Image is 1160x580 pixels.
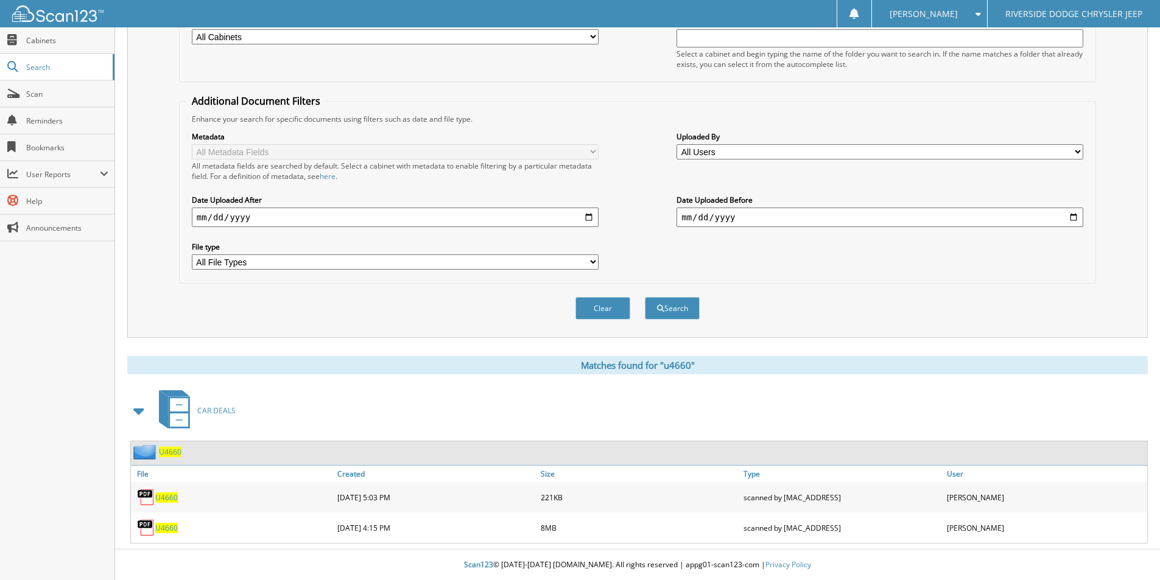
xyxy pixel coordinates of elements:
div: [DATE] 4:15 PM [334,515,538,540]
span: User Reports [26,169,100,180]
div: [DATE] 5:03 PM [334,485,538,509]
a: Privacy Policy [765,559,811,570]
div: 221KB [538,485,741,509]
span: Scan [26,89,108,99]
span: CAR DEALS [197,405,236,416]
a: CAR DEALS [152,386,236,435]
a: U4660 [155,523,178,533]
div: Enhance your search for specific documents using filters such as date and file type. [186,114,1089,124]
div: 8MB [538,515,741,540]
label: Metadata [192,131,599,142]
a: File [131,466,334,482]
span: Bookmarks [26,142,108,153]
a: Size [538,466,741,482]
div: scanned by [MAC_ADDRESS] [740,485,944,509]
iframe: Chat Widget [1099,522,1160,580]
div: Select a cabinet and begin typing the name of the folder you want to search in. If the name match... [677,49,1083,69]
legend: Additional Document Filters [186,94,326,108]
label: Date Uploaded Before [677,195,1083,205]
input: end [677,208,1083,227]
div: [PERSON_NAME] [944,485,1147,509]
a: here [320,171,336,181]
input: start [192,208,599,227]
a: Created [334,466,538,482]
div: © [DATE]-[DATE] [DOMAIN_NAME]. All rights reserved | appg01-scan123-com | [115,550,1160,580]
a: U4660 [159,447,181,457]
img: scan123-logo-white.svg [12,5,104,22]
label: Date Uploaded After [192,195,599,205]
div: [PERSON_NAME] [944,515,1147,540]
div: Matches found for "u4660" [127,356,1148,374]
label: Uploaded By [677,131,1083,142]
div: All metadata fields are searched by default. Select a cabinet with metadata to enable filtering b... [192,161,599,181]
span: Search [26,62,107,72]
div: scanned by [MAC_ADDRESS] [740,515,944,540]
span: RIVERSIDE DODGE CHRYSLER JEEP [1005,10,1142,18]
label: File type [192,242,599,252]
span: Scan123 [464,559,493,570]
span: Announcements [26,223,108,233]
span: Cabinets [26,35,108,46]
button: Search [645,297,700,320]
span: Reminders [26,116,108,126]
a: U4660 [155,492,178,503]
button: Clear [575,297,630,320]
img: folder2.png [133,444,159,459]
a: User [944,466,1147,482]
img: PDF.png [137,519,155,537]
span: Help [26,196,108,206]
a: Type [740,466,944,482]
img: PDF.png [137,488,155,506]
span: [PERSON_NAME] [890,10,958,18]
